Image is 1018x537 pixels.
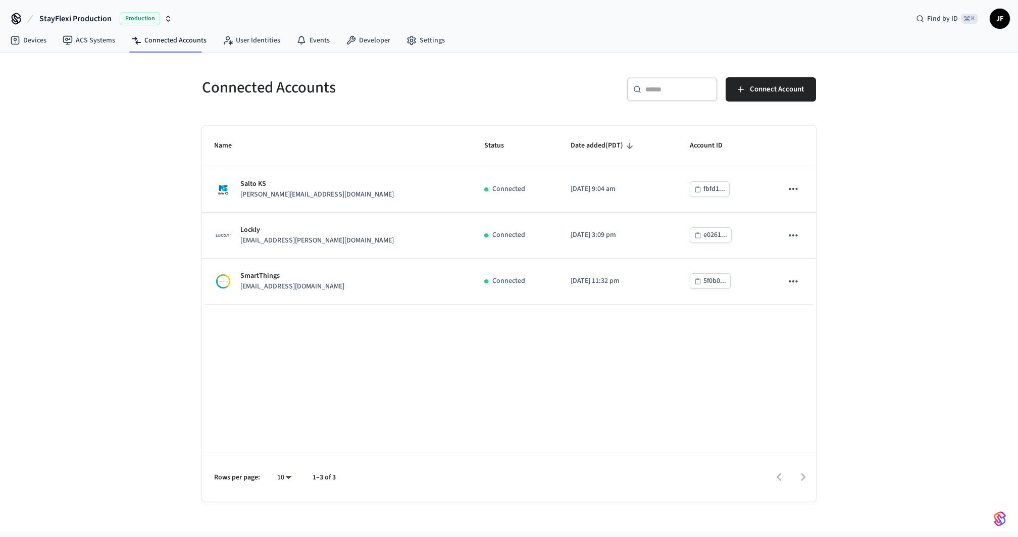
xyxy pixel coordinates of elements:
span: Date added(PDT) [571,138,636,154]
button: 5f0b0... [690,273,731,289]
span: JF [991,10,1009,28]
p: Salto KS [240,179,394,189]
button: fbfd1... [690,181,730,197]
h5: Connected Accounts [202,77,503,98]
button: e0261... [690,227,732,243]
a: User Identities [215,31,288,50]
a: Events [288,31,338,50]
table: sticky table [202,126,816,305]
span: StayFlexi Production [39,13,112,25]
div: Find by ID⌘ K [908,10,986,28]
a: Connected Accounts [123,31,215,50]
p: [DATE] 3:09 pm [571,230,666,240]
span: Find by ID [927,14,958,24]
button: Connect Account [726,77,816,102]
img: SeamLogoGradient.69752ec5.svg [994,511,1006,527]
span: Account ID [690,138,736,154]
a: Devices [2,31,55,50]
div: 5f0b0... [703,275,726,287]
button: JF [990,9,1010,29]
p: Connected [492,230,525,240]
p: Lockly [240,225,394,235]
p: SmartThings [240,271,344,281]
a: ACS Systems [55,31,123,50]
p: Connected [492,276,525,286]
img: Salto KS Logo [214,180,232,199]
p: [DATE] 9:04 am [571,184,666,194]
span: Production [120,12,160,25]
a: Developer [338,31,398,50]
img: Lockly Logo, Square [214,231,232,240]
p: [EMAIL_ADDRESS][DOMAIN_NAME] [240,281,344,292]
p: 1–3 of 3 [313,472,336,483]
div: 10 [272,470,296,485]
p: Connected [492,184,525,194]
div: fbfd1... [703,183,725,196]
p: [PERSON_NAME][EMAIL_ADDRESS][DOMAIN_NAME] [240,189,394,200]
span: Status [484,138,517,154]
a: Settings [398,31,453,50]
span: ⌘ K [961,14,978,24]
p: [EMAIL_ADDRESS][PERSON_NAME][DOMAIN_NAME] [240,235,394,246]
p: [DATE] 11:32 pm [571,276,666,286]
span: Name [214,138,245,154]
img: Smartthings Logo, Square [214,272,232,290]
p: Rows per page: [214,472,260,483]
span: Connect Account [750,83,804,96]
div: e0261... [703,229,727,241]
